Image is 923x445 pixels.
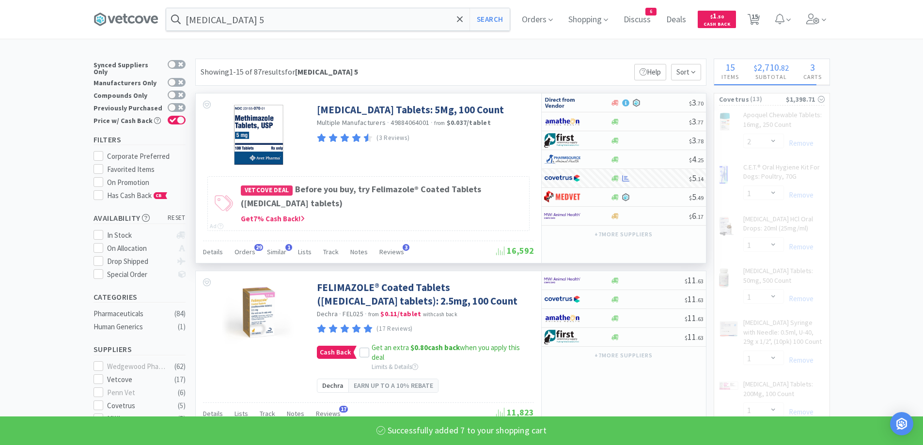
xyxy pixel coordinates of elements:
[168,213,186,223] span: reset
[316,409,341,418] span: Reviews
[317,281,532,307] a: FELIMAZOLE® Coated Tablets ([MEDICAL_DATA] tablets): 2.5mg, 100 Count
[410,343,428,352] span: $0.80
[685,277,688,285] span: $
[107,164,186,175] div: Favorited Items
[714,72,747,81] h4: Items
[323,247,339,256] span: Track
[544,114,580,129] img: 3331a67d23dc422aa21b1ec98afbf632_11.png
[222,281,295,344] img: c14609c4edfd47129859dce6fa95ae8d_392212.jpg
[94,292,186,303] h5: Categories
[689,156,692,164] span: $
[232,103,284,166] img: abff48ceaef34d9fbb34c4915f8f53ff_299049.png
[696,194,704,201] span: . 49
[203,409,223,418] span: Details
[317,379,438,392] a: DechraEarn up to a 10% rebate
[339,309,341,318] span: ·
[372,363,418,371] span: Limits & Details
[685,296,688,304] span: $
[696,156,704,164] span: . 25
[496,407,534,418] span: 11,823
[620,15,655,24] a: Discuss6
[746,62,796,72] div: .
[317,103,504,116] a: [MEDICAL_DATA] Tablets: 5Mg, 100 Count
[786,94,825,105] div: $1,398.71
[890,412,913,435] div: Open Intercom Messenger
[241,214,305,223] span: Get 7 % Cash Back!
[704,22,730,28] span: Cash Back
[685,312,704,323] span: 11
[94,116,163,124] div: Price w/ Cash Back
[696,277,704,285] span: . 63
[107,400,167,412] div: Covetrus
[94,321,172,333] div: Human Generics
[696,296,704,304] span: . 63
[178,413,186,425] div: ( 5 )
[391,118,429,127] span: 49884064001
[379,247,404,256] span: Reviews
[350,247,368,256] span: Notes
[689,97,704,108] span: 3
[107,243,172,254] div: On Allocation
[295,67,358,77] strong: [MEDICAL_DATA] 5
[403,244,409,251] span: 3
[285,244,292,251] span: 1
[174,361,186,372] div: ( 62 )
[685,331,704,342] span: 11
[354,380,433,391] span: Earn up to a 10% rebate
[107,387,167,399] div: Penn Vet
[544,273,580,288] img: f6b2451649754179b5b4e0c70c3f7cb0_2.png
[174,374,186,385] div: ( 17 )
[107,269,172,280] div: Special Order
[210,221,223,230] div: Ad
[544,133,580,148] img: 67d67680309e4a0bb49a5ff0391dcc42_6.png
[267,247,286,256] span: Similar
[410,343,460,352] strong: cash back
[689,172,704,184] span: 5
[94,213,186,224] h5: Availability
[696,138,704,145] span: . 78
[387,118,389,127] span: ·
[447,118,491,127] strong: $0.037 / tablet
[671,64,701,80] span: Sort
[710,14,713,20] span: $
[685,293,704,305] span: 11
[154,193,164,199] span: CB
[590,349,657,362] button: +7more suppliers
[496,245,534,256] span: 16,592
[317,346,353,358] span: Cash Back
[544,330,580,344] img: 67d67680309e4a0bb49a5ff0391dcc42_6.png
[107,413,167,425] div: MWI
[689,194,692,201] span: $
[544,152,580,167] img: 7915dbd3f8974342a4dc3feb8efc1740_58.png
[696,100,704,107] span: . 70
[94,91,163,99] div: Compounds Only
[298,247,312,256] span: Lists
[689,210,704,221] span: 6
[434,120,445,126] span: from
[685,315,688,322] span: $
[343,309,363,318] span: FEL025
[744,16,764,25] a: 15
[107,177,186,188] div: On Promotion
[754,63,757,73] span: $
[796,72,829,81] h4: Carts
[94,344,186,355] h5: Suppliers
[685,334,688,341] span: $
[368,311,379,318] span: from
[235,409,248,418] span: Lists
[241,183,524,211] h4: Before you buy, try Felimazole® Coated Tablets ([MEDICAL_DATA] tablets)
[254,244,263,251] span: 29
[544,292,580,307] img: 77fca1acd8b6420a9015268ca798ef17_1.png
[107,151,186,162] div: Corporate Preferred
[544,95,580,110] img: c67096674d5b41e1bca769e75293f8dd_19.png
[696,213,704,220] span: . 17
[317,309,338,318] a: Dechra
[689,119,692,126] span: $
[107,230,172,241] div: In Stock
[590,228,657,241] button: +7more suppliers
[260,409,275,418] span: Track
[698,6,736,32] a: $1.50Cash Back
[285,67,358,77] span: for
[781,63,789,73] span: 82
[107,191,168,200] span: Has Cash Back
